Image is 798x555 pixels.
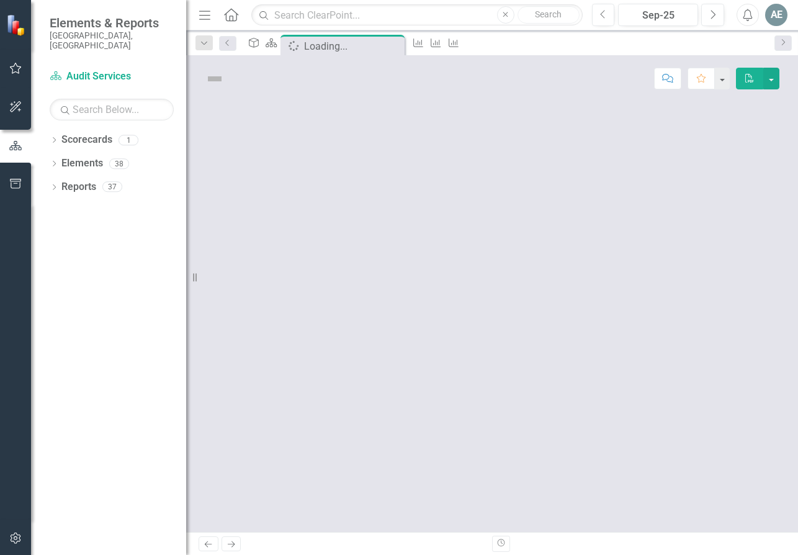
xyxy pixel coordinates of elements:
a: Scorecards [61,133,112,147]
span: Elements & Reports [50,16,174,30]
div: 1 [119,135,138,145]
div: 38 [109,158,129,169]
a: Elements [61,156,103,171]
input: Search Below... [50,99,174,120]
a: Audit Services [50,70,174,84]
small: [GEOGRAPHIC_DATA], [GEOGRAPHIC_DATA] [50,30,174,51]
button: AE [765,4,787,26]
div: Loading... [304,38,401,54]
a: Reports [61,180,96,194]
img: ClearPoint Strategy [5,13,29,37]
div: 37 [102,182,122,192]
input: Search ClearPoint... [251,4,582,26]
button: Search [518,6,580,24]
span: Search [535,9,562,19]
div: Sep-25 [622,8,694,23]
button: Sep-25 [618,4,698,26]
img: Not Defined [205,69,225,89]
